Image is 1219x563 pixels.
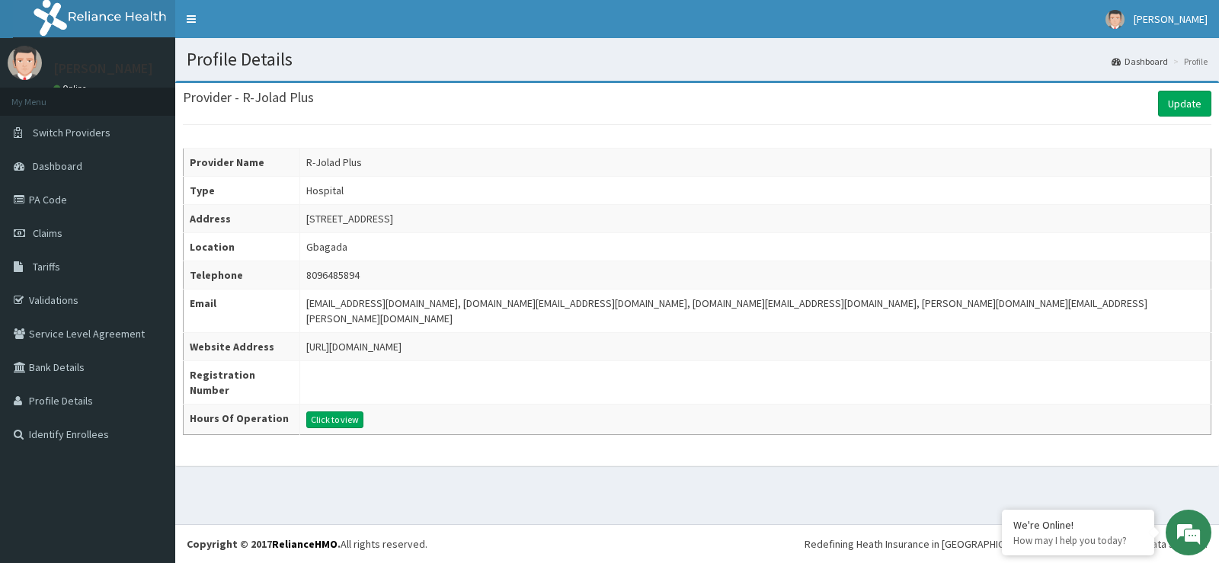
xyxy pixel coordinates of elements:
[184,405,300,435] th: Hours Of Operation
[1112,55,1168,68] a: Dashboard
[1105,10,1125,29] img: User Image
[187,537,341,551] strong: Copyright © 2017 .
[33,226,62,240] span: Claims
[805,536,1208,552] div: Redefining Heath Insurance in [GEOGRAPHIC_DATA] using Telemedicine and Data Science!
[187,50,1208,69] h1: Profile Details
[1013,518,1143,532] div: We're Online!
[184,233,300,261] th: Location
[175,524,1219,563] footer: All rights reserved.
[183,91,314,104] h3: Provider - R-Jolad Plus
[184,289,300,333] th: Email
[272,537,338,551] a: RelianceHMO
[306,155,362,170] div: R-Jolad Plus
[306,267,360,283] div: 8096485894
[33,126,110,139] span: Switch Providers
[184,149,300,177] th: Provider Name
[306,239,347,254] div: Gbagada
[184,177,300,205] th: Type
[306,296,1205,326] div: [EMAIL_ADDRESS][DOMAIN_NAME], [DOMAIN_NAME][EMAIL_ADDRESS][DOMAIN_NAME], [DOMAIN_NAME][EMAIL_ADDR...
[306,339,402,354] div: [URL][DOMAIN_NAME]
[184,261,300,289] th: Telephone
[1134,12,1208,26] span: [PERSON_NAME]
[53,62,153,75] p: [PERSON_NAME]
[184,205,300,233] th: Address
[53,83,90,94] a: Online
[306,183,344,198] div: Hospital
[184,333,300,361] th: Website Address
[1013,534,1143,547] p: How may I help you today?
[1158,91,1211,117] a: Update
[184,361,300,405] th: Registration Number
[1169,55,1208,68] li: Profile
[306,411,363,428] button: Click to view
[33,159,82,173] span: Dashboard
[33,260,60,274] span: Tariffs
[8,46,42,80] img: User Image
[306,211,393,226] div: [STREET_ADDRESS]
